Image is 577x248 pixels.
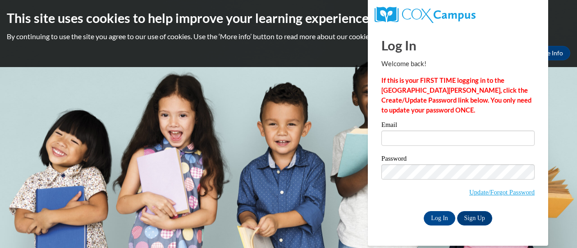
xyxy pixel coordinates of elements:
[424,211,455,225] input: Log In
[381,59,535,69] p: Welcome back!
[381,122,535,131] label: Email
[381,77,531,114] strong: If this is your FIRST TIME logging in to the [GEOGRAPHIC_DATA][PERSON_NAME], click the Create/Upd...
[7,9,570,27] h2: This site uses cookies to help improve your learning experience.
[381,36,535,54] h1: Log In
[528,46,570,60] a: More Info
[457,211,492,225] a: Sign Up
[7,32,570,41] p: By continuing to use the site you agree to our use of cookies. Use the ‘More info’ button to read...
[375,7,476,23] img: COX Campus
[381,155,535,164] label: Password
[469,189,535,196] a: Update/Forgot Password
